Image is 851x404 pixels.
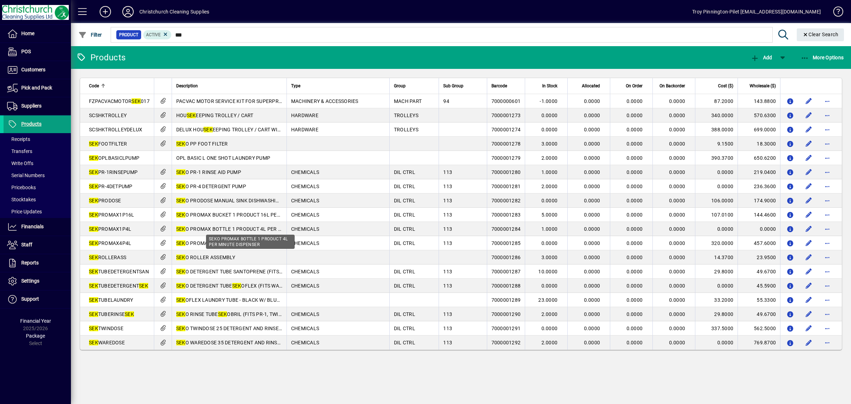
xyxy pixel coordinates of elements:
[529,82,564,90] div: In Stock
[584,141,600,147] span: 0.0000
[206,235,295,249] div: SEKO PROMAX BOTTLE 1 PRODUCT 4L PER MINUTE DISPENSER
[143,30,172,39] mat-chip: Activation Status: Active
[669,141,685,147] span: 0.0000
[695,179,738,193] td: 0.0000
[94,5,117,18] button: Add
[443,82,482,90] div: Sub Group
[738,122,780,137] td: 699.0000
[541,141,558,147] span: 3.0000
[21,85,52,91] span: Pick and Pack
[584,169,600,175] span: 0.0000
[541,226,558,232] span: 1.0000
[669,283,685,289] span: 0.0000
[443,269,452,274] span: 113
[751,55,772,60] span: Add
[541,212,558,218] span: 5.0000
[89,269,149,274] span: TUBEDETERGENTSAN
[627,198,643,203] span: 0.0000
[78,32,102,38] span: Filter
[738,222,780,236] td: 0.0000
[695,222,738,236] td: 0.0000
[146,32,161,37] span: Active
[822,110,833,121] button: More options
[443,226,452,232] span: 113
[627,283,643,289] span: 0.0000
[803,252,814,263] button: Edit
[4,290,71,308] a: Support
[291,198,319,203] span: CHEMICALS
[802,32,839,37] span: Clear Search
[443,184,452,189] span: 113
[627,255,643,260] span: 0.0000
[822,209,833,220] button: More options
[7,197,36,202] span: Stocktakes
[89,212,134,218] span: PROMAX1P16L
[803,95,814,107] button: Edit
[89,98,150,104] span: FZPACVACMOTOR 017
[4,97,71,115] a: Suppliers
[491,113,521,118] span: 7000001273
[803,323,814,334] button: Edit
[4,43,71,61] a: POS
[584,113,600,118] span: 0.0000
[443,82,463,90] span: Sub Group
[4,193,71,206] a: Stocktakes
[394,169,415,175] span: DIL CTRL
[491,184,521,189] span: 7000001281
[89,155,139,161] span: OPLBASICLPUMP
[584,98,600,104] span: 0.0000
[627,212,643,218] span: 0.0000
[738,137,780,151] td: 18.3000
[584,269,600,274] span: 0.0000
[7,173,45,178] span: Serial Numbers
[89,283,98,289] em: SEK
[89,155,98,161] em: SEK
[89,226,98,232] em: SEK
[738,94,780,108] td: 143.8800
[89,184,133,189] span: PR-4DETPUMP
[822,195,833,206] button: More options
[394,113,418,118] span: TROLLEYS
[394,98,422,104] span: MACH PART
[749,51,774,64] button: Add
[669,226,685,232] span: 0.0000
[542,82,557,90] span: In Stock
[695,94,738,108] td: 87.2000
[89,269,98,274] em: SEK
[176,198,375,203] span: O PRODOSE MANUAL SINK DISHWASHING LIQUID DISPENSER SILICONE (PH 5-10)
[627,98,643,104] span: 0.0000
[394,184,415,189] span: DIL CTRL
[89,297,133,303] span: TUBELAUNDRY
[669,198,685,203] span: 0.0000
[176,155,270,161] span: OPL BASIC L ONE SHOT LAUNDRY PUMP
[291,184,319,189] span: CHEMICALS
[803,294,814,306] button: Edit
[627,184,643,189] span: 0.0000
[443,198,452,203] span: 113
[669,269,685,274] span: 0.0000
[822,323,833,334] button: More options
[695,122,738,137] td: 388.0000
[394,198,415,203] span: DIL CTRL
[584,198,600,203] span: 0.0000
[139,6,209,17] div: Christchurch Cleaning Supplies
[491,98,521,104] span: 7000000601
[491,82,507,90] span: Barcode
[801,55,844,60] span: More Options
[491,141,521,147] span: 7000001278
[803,223,814,235] button: Edit
[541,155,558,161] span: 2.0000
[176,141,228,147] span: O PP FOOT FILTER
[89,82,99,90] span: Code
[822,294,833,306] button: More options
[21,278,39,284] span: Settings
[695,165,738,179] td: 0.0000
[627,226,643,232] span: 0.0000
[394,226,415,232] span: DIL CTRL
[89,297,98,303] em: SEK
[394,283,415,289] span: DIL CTRL
[291,240,319,246] span: CHEMICALS
[394,240,415,246] span: DIL CTRL
[76,52,126,63] div: Products
[660,82,685,90] span: On Backorder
